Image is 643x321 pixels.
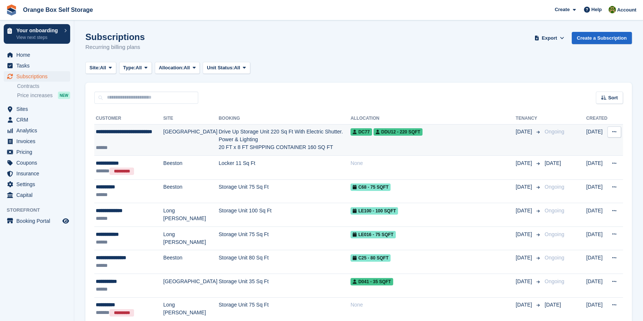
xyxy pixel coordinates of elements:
span: Storefront [7,206,74,214]
td: [DATE] [586,179,607,203]
span: Ongoing [545,255,564,261]
td: Storage Unit 75 Sq Ft [219,297,350,321]
div: None [350,159,516,167]
span: [DATE] [516,159,533,167]
span: Export [542,34,557,42]
span: Help [591,6,602,13]
div: NEW [58,92,70,99]
div: None [350,301,516,309]
span: Allocation: [159,64,184,72]
span: [DATE] [516,183,533,191]
span: DC77 [350,128,372,136]
button: Allocation: All [155,62,200,74]
span: Ongoing [545,129,564,135]
span: Insurance [16,168,61,179]
th: Tenancy [516,113,542,125]
a: menu [4,104,70,114]
span: Ongoing [545,208,564,214]
a: Contracts [17,83,70,90]
a: menu [4,216,70,226]
a: menu [4,115,70,125]
span: C68 - 75 SQFT [350,183,391,191]
td: Storage Unit 75 Sq Ft [219,226,350,250]
button: Site: All [85,62,116,74]
td: Storage Unit 100 Sq Ft [219,203,350,227]
span: CRM [16,115,61,125]
a: menu [4,158,70,168]
td: Storage Unit 75 Sq Ft [219,179,350,203]
td: [DATE] [586,156,607,179]
span: Invoices [16,136,61,146]
a: Preview store [61,216,70,225]
img: SARAH T [608,6,616,13]
span: LE016 - 75 SQFT [350,231,396,238]
span: Pricing [16,147,61,157]
button: Type: All [119,62,152,74]
span: Account [617,6,636,14]
span: DDU12 - 220 SQFT [373,128,422,136]
span: Coupons [16,158,61,168]
td: Locker 11 Sq Ft [219,156,350,179]
span: All [184,64,190,72]
a: menu [4,190,70,200]
span: Price increases [17,92,53,99]
p: Your onboarding [16,28,61,33]
a: menu [4,136,70,146]
h1: Subscriptions [85,32,145,42]
td: [DATE] [586,124,607,156]
td: Storage Unit 80 Sq Ft [219,250,350,274]
a: menu [4,60,70,71]
span: Site: [89,64,100,72]
span: Sites [16,104,61,114]
span: All [100,64,106,72]
p: Recurring billing plans [85,43,145,52]
p: View next steps [16,34,61,41]
span: [DATE] [516,278,533,285]
span: Subscriptions [16,71,61,82]
th: Booking [219,113,350,125]
a: menu [4,71,70,82]
td: [DATE] [586,297,607,321]
a: Your onboarding View next steps [4,24,70,44]
span: [DATE] [516,207,533,215]
th: Site [163,113,219,125]
span: Booking Portal [16,216,61,226]
a: menu [4,125,70,136]
td: [DATE] [586,250,607,274]
td: Long [PERSON_NAME] [163,297,219,321]
span: D041 - 35 SQFT [350,278,393,285]
a: menu [4,147,70,157]
span: LE100 - 100 SQFT [350,207,398,215]
span: All [136,64,142,72]
span: C25 - 80 SQFT [350,254,391,262]
th: Created [586,113,607,125]
td: Drive Up Storage Unit 220 Sq Ft With Electric Shutter. Power & Lighting 20 FT x 8 FT SHIPPING CON... [219,124,350,156]
span: [DATE] [545,160,561,166]
td: [GEOGRAPHIC_DATA] [163,124,219,156]
td: [DATE] [586,274,607,297]
td: [DATE] [586,226,607,250]
span: [DATE] [516,301,533,309]
span: [DATE] [516,128,533,136]
a: Create a Subscription [572,32,632,44]
td: Storage Unit 35 Sq Ft [219,274,350,297]
span: Capital [16,190,61,200]
a: menu [4,179,70,189]
td: Beeston [163,156,219,179]
a: Price increases NEW [17,91,70,99]
span: Type: [123,64,136,72]
td: [DATE] [586,203,607,227]
span: Tasks [16,60,61,71]
span: Create [555,6,569,13]
span: Sort [608,94,618,102]
span: [DATE] [516,231,533,238]
span: All [234,64,240,72]
span: Ongoing [545,184,564,190]
span: [DATE] [545,302,561,308]
td: [GEOGRAPHIC_DATA] [163,274,219,297]
span: Unit Status: [207,64,234,72]
a: menu [4,50,70,60]
a: menu [4,168,70,179]
button: Export [533,32,566,44]
td: Beeston [163,250,219,274]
